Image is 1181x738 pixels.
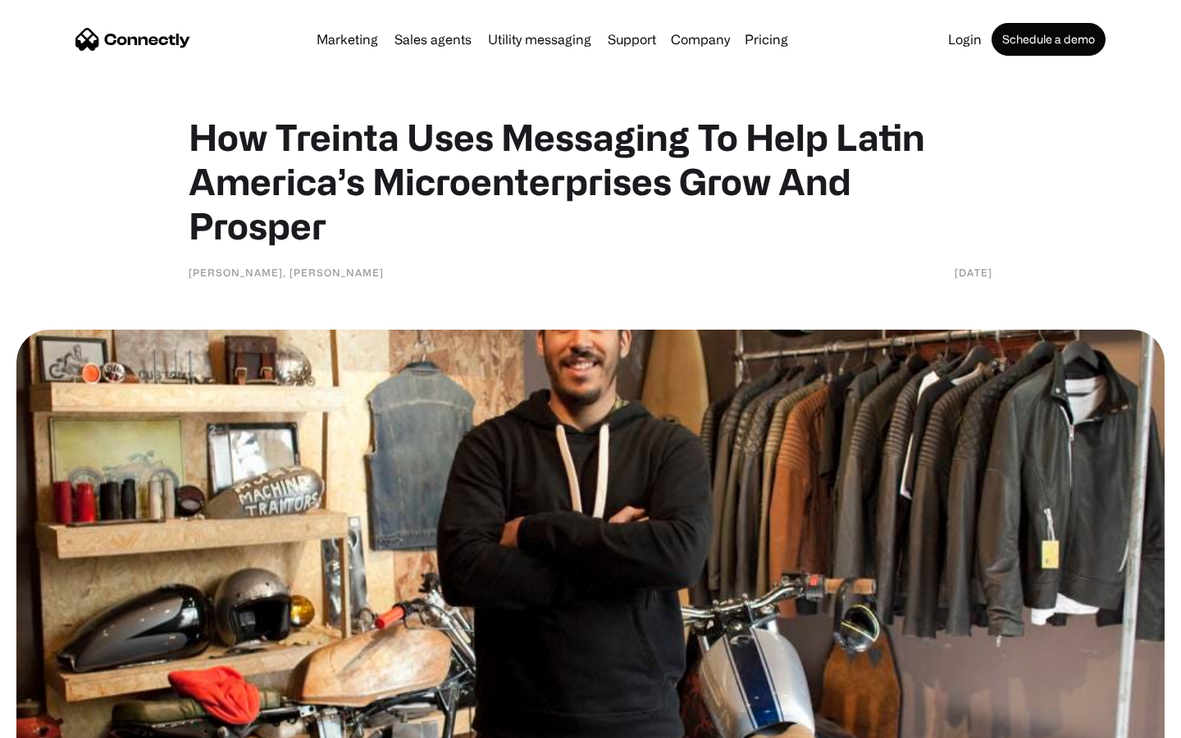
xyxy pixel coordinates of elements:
a: Marketing [310,33,385,46]
ul: Language list [33,709,98,732]
a: Sales agents [388,33,478,46]
div: [DATE] [955,264,992,280]
a: Schedule a demo [992,23,1106,56]
a: Pricing [738,33,795,46]
a: Support [601,33,663,46]
aside: Language selected: English [16,709,98,732]
h1: How Treinta Uses Messaging To Help Latin America’s Microenterprises Grow And Prosper [189,115,992,248]
a: Login [942,33,988,46]
a: Utility messaging [481,33,598,46]
div: Company [671,28,730,51]
div: [PERSON_NAME], [PERSON_NAME] [189,264,384,280]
